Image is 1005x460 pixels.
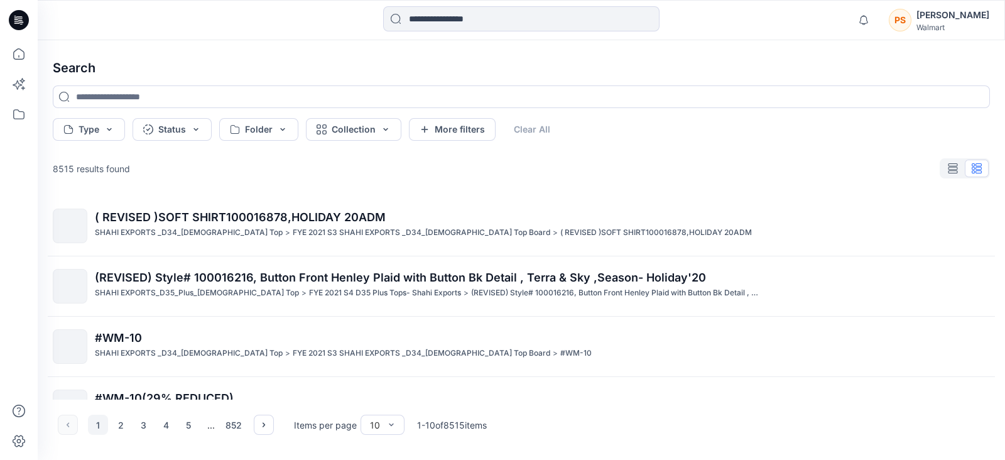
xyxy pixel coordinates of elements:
div: 10 [370,419,380,432]
p: > [553,347,558,360]
span: ( REVISED )SOFT SHIRT100016878,HOLIDAY 20ADM [95,211,386,224]
div: ... [201,415,221,435]
p: > [301,287,307,300]
a: (REVISED) Style# 100016216, Button Front Henley Plaid with Button Bk Detail , Terra & Sky ,Season... [45,261,997,311]
button: 5 [178,415,198,435]
button: More filters [409,118,496,141]
p: SHAHI EXPORTS _D34_Ladies Top [95,347,283,360]
div: PS [889,9,911,31]
p: > [464,287,469,300]
p: > [285,226,290,239]
p: 8515 results found [53,162,130,175]
p: (REVISED) Style# 100016216, Button Front Henley Plaid with Button Bk Detail , Terra & Sky ,Season... [471,287,759,300]
p: SHAHI EXPORTS _D34_Ladies Top [95,226,283,239]
a: ( REVISED )SOFT SHIRT100016878,HOLIDAY 20ADMSHAHI EXPORTS _D34_[DEMOGRAPHIC_DATA] Top>FYE 2021 S3... [45,201,997,251]
button: 4 [156,415,176,435]
span: (REVISED) Style# 100016216, Button Front Henley Plaid with Button Bk Detail , Terra & Sky ,Season... [95,271,706,284]
button: Type [53,118,125,141]
span: #WM-10(29% REDUCED) [95,392,234,405]
p: FYE 2021 S3 SHAHI EXPORTS _D34_Ladies Top Board [293,226,550,239]
button: 3 [133,415,153,435]
a: #WM-10SHAHI EXPORTS _D34_[DEMOGRAPHIC_DATA] Top>FYE 2021 S3 SHAHI EXPORTS _D34_[DEMOGRAPHIC_DATA]... [45,322,997,371]
p: #WM-10 [560,347,592,360]
p: Items per page [294,419,357,432]
p: > [285,347,290,360]
button: Collection [306,118,401,141]
p: SHAHI EXPORTS_D35_Plus_Ladies Top [95,287,299,300]
p: FYE 2021 S3 SHAHI EXPORTS _D34_Ladies Top Board [293,347,550,360]
p: ( REVISED )SOFT SHIRT100016878,HOLIDAY 20ADM [560,226,752,239]
span: #WM-10 [95,331,142,344]
p: FYE 2021 S4 D35 Plus Tops- Shahi Exports [309,287,461,300]
a: #WM-10(29% REDUCED)SHAHI EXPORTS _D34_[DEMOGRAPHIC_DATA] Top>FYE 2021 S3 SHAHI EXPORTS _D34_[DEMO... [45,382,997,432]
button: 2 [111,415,131,435]
p: > [553,226,558,239]
button: 1 [88,415,108,435]
button: Status [133,118,212,141]
h4: Search [43,50,1000,85]
div: [PERSON_NAME] [916,8,989,23]
div: Walmart [916,23,989,32]
button: Folder [219,118,298,141]
p: 1 - 10 of 8515 items [417,419,487,432]
button: 852 [224,415,244,435]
